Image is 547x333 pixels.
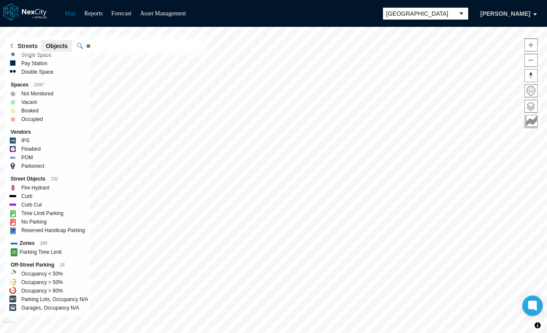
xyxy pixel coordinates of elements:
[21,218,46,226] label: No Parking
[60,263,65,267] span: 15
[21,304,79,312] label: Garages, Occupancy N/A
[21,68,53,76] label: Double Space
[524,100,538,113] button: Layers management
[524,54,538,67] button: Zoom out
[524,69,538,82] button: Reset bearing to north
[21,295,88,304] label: Parking Lots, Occupancy N/A
[524,84,538,98] button: Home
[84,10,103,17] a: Reports
[525,39,537,51] span: Zoom in
[21,98,37,106] label: Vacant
[524,38,538,52] button: Zoom in
[535,321,540,330] span: Toggle attribution
[21,153,33,162] label: POM
[11,261,83,270] div: Off-Street Parking
[34,83,43,87] span: 2097
[386,9,451,18] span: [GEOGRAPHIC_DATA]
[11,248,17,256] span: 2h
[21,106,39,115] label: Booked
[21,184,49,192] label: Fire Hydrant
[46,42,67,50] span: Objects
[481,9,530,18] span: [PERSON_NAME]
[21,89,53,98] label: Not Monitored
[524,115,538,128] button: Key metrics
[20,248,62,256] label: Parking Time Limit
[140,10,186,17] a: Asset Management
[21,270,63,278] label: Occupancy < 50%
[40,241,47,246] span: 285
[21,192,32,201] label: Curb
[21,226,85,235] label: Reserved Handicap Parking
[21,59,47,68] label: Pay Station
[51,177,58,181] span: 732
[21,136,29,145] label: IPS
[21,287,63,295] label: Occupancy > 80%
[41,40,72,52] button: Objects
[11,80,83,89] div: Spaces
[17,42,37,50] span: Streets
[21,278,63,287] label: Occupancy > 50%
[21,209,63,218] label: Time Limit Parking
[11,128,83,136] div: Vendors
[21,201,42,209] label: Curb Cut
[21,162,44,170] label: Parkonect
[13,40,42,52] button: Streets
[65,10,76,17] a: Map
[21,115,43,123] label: Occupied
[11,175,83,184] div: Street Objects
[11,239,83,248] div: Zones
[455,8,468,20] button: select
[4,321,14,330] a: Mapbox homepage
[533,320,543,330] button: Toggle attribution
[472,6,539,21] button: [PERSON_NAME]
[111,10,131,17] a: Forecast
[21,145,40,153] label: Flowbird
